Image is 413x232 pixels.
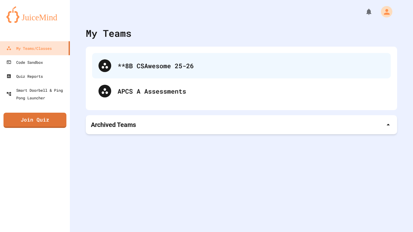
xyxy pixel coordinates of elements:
a: Join Quiz [3,113,66,128]
div: Quiz Reports [6,72,43,80]
img: logo-orange.svg [6,6,64,23]
div: My Account [374,4,394,19]
div: **8B CSAwesome 25-26 [118,61,384,70]
div: APCS A Assessments [118,86,384,96]
div: APCS A Assessments [92,78,391,104]
div: **8B CSAwesome 25-26 [92,53,391,78]
div: Code Sandbox [6,58,43,66]
p: Archived Teams [91,120,136,129]
div: My Teams/Classes [6,44,52,52]
div: Smart Doorbell & Ping Pong Launcher [6,86,67,102]
div: My Teams [86,26,132,40]
div: My Notifications [353,6,374,17]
